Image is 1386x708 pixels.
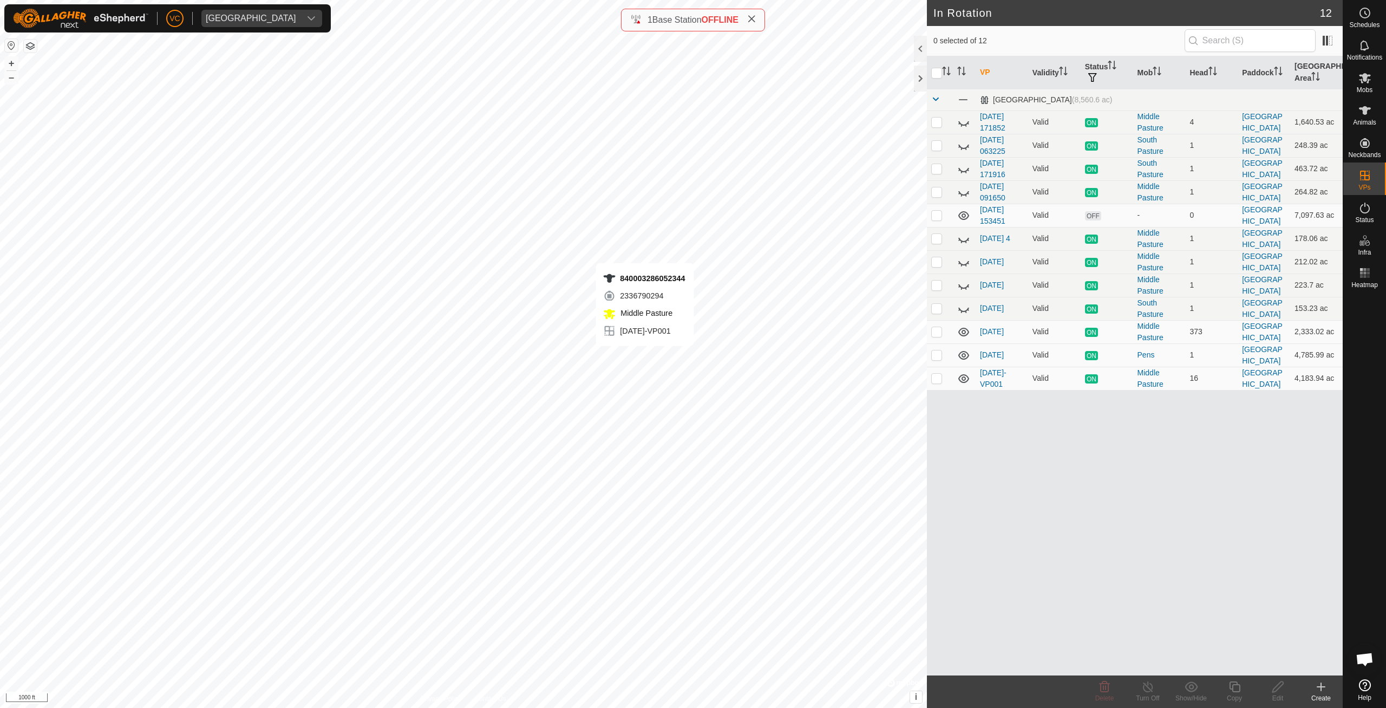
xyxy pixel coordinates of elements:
a: [GEOGRAPHIC_DATA] [1242,182,1283,202]
span: ON [1085,258,1098,267]
td: 373 [1185,320,1238,343]
span: Base Station [652,15,702,24]
span: Schedules [1349,22,1380,28]
span: ON [1085,118,1098,127]
a: [DATE] [980,304,1004,313]
td: 1 [1185,274,1238,297]
div: South Pasture [1137,297,1181,320]
th: [GEOGRAPHIC_DATA] Area [1290,56,1343,89]
button: Reset Map [5,39,18,52]
th: Head [1185,56,1238,89]
p-sorticon: Activate to sort [942,68,951,77]
div: South Pasture [1137,158,1181,180]
a: [DATE] [980,350,1004,359]
p-sorticon: Activate to sort [1274,68,1283,77]
span: Notifications [1347,54,1382,61]
a: Privacy Policy [421,694,461,704]
a: [GEOGRAPHIC_DATA] [1242,322,1283,342]
p-sorticon: Activate to sort [1108,62,1116,71]
td: Valid [1028,343,1081,367]
td: 1 [1185,227,1238,250]
td: 2,333.02 ac [1290,320,1343,343]
span: Help [1358,694,1371,701]
td: Valid [1028,297,1081,320]
td: 7,097.63 ac [1290,204,1343,227]
a: [DATE] [980,257,1004,266]
div: Middle Pasture [1137,367,1181,390]
td: 1 [1185,297,1238,320]
a: [DATE] [980,327,1004,336]
span: Animals [1353,119,1376,126]
td: 1 [1185,134,1238,157]
a: [GEOGRAPHIC_DATA] [1242,135,1283,155]
span: ON [1085,165,1098,174]
th: Validity [1028,56,1081,89]
a: [GEOGRAPHIC_DATA] [1242,252,1283,272]
td: 223.7 ac [1290,274,1343,297]
span: Neckbands [1348,152,1381,158]
p-sorticon: Activate to sort [957,68,966,77]
td: Valid [1028,274,1081,297]
span: ON [1085,281,1098,290]
a: [GEOGRAPHIC_DATA] [1242,159,1283,179]
span: i [915,692,917,701]
td: 178.06 ac [1290,227,1343,250]
a: [DATE] 091650 [980,182,1005,202]
td: Valid [1028,157,1081,180]
span: (8,560.6 ac) [1072,95,1113,104]
span: Middle Pasture [618,309,672,317]
div: Create [1299,693,1343,703]
td: Valid [1028,320,1081,343]
a: Contact Us [474,694,506,704]
div: Middle Pasture [1137,321,1181,343]
td: 4,183.94 ac [1290,367,1343,390]
div: South Pasture [1137,134,1181,157]
th: VP [976,56,1028,89]
p-sorticon: Activate to sort [1311,74,1320,82]
th: Status [1081,56,1133,89]
td: Valid [1028,204,1081,227]
a: [GEOGRAPHIC_DATA] [1242,229,1283,249]
div: - [1137,210,1181,221]
td: 0 [1185,204,1238,227]
span: VC [169,13,180,24]
td: 1 [1185,250,1238,274]
span: 12 [1320,5,1332,21]
a: [DATE] 153451 [980,205,1005,225]
a: [GEOGRAPHIC_DATA] [1242,368,1283,388]
td: 463.72 ac [1290,157,1343,180]
div: Edit [1256,693,1299,703]
span: ON [1085,328,1098,337]
div: Middle Pasture [1137,111,1181,134]
td: Valid [1028,250,1081,274]
span: ON [1085,141,1098,151]
a: [GEOGRAPHIC_DATA] [1242,275,1283,295]
span: VPs [1358,184,1370,191]
a: [DATE]-VP001 [980,368,1006,388]
span: OFF [1085,211,1101,220]
a: [DATE] 171916 [980,159,1005,179]
div: Copy [1213,693,1256,703]
div: Middle Pasture [1137,251,1181,274]
button: – [5,71,18,84]
div: Show/Hide [1169,693,1213,703]
a: [GEOGRAPHIC_DATA] [1242,112,1283,132]
span: ON [1085,374,1098,384]
td: 1 [1185,157,1238,180]
div: dropdown trigger [300,10,322,27]
span: Buenos Aires [201,10,300,27]
span: Delete [1095,694,1114,702]
td: 4 [1185,111,1238,134]
div: [GEOGRAPHIC_DATA] [206,14,296,23]
a: [DATE] [980,281,1004,289]
span: Mobs [1357,87,1372,93]
img: Gallagher Logo [13,9,148,28]
p-sorticon: Activate to sort [1208,68,1217,77]
button: + [5,57,18,70]
div: 2336790294 [603,289,685,302]
input: Search (S) [1185,29,1316,52]
button: Map Layers [24,40,37,53]
td: 153.23 ac [1290,297,1343,320]
span: Infra [1358,249,1371,256]
div: Middle Pasture [1137,274,1181,297]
